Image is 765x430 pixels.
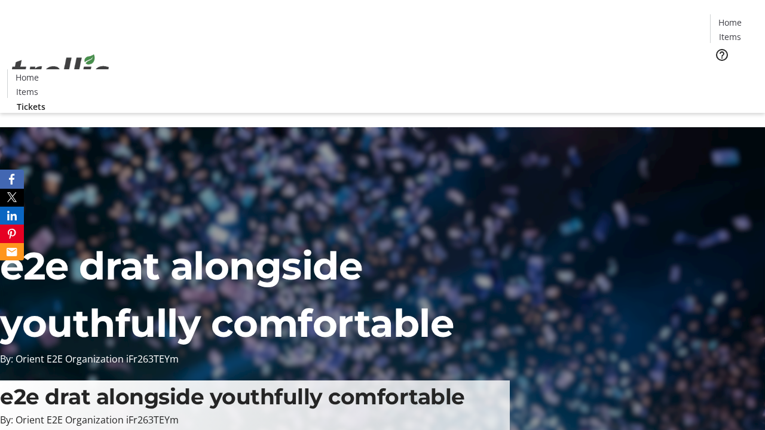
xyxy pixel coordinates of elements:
a: Home [711,16,749,29]
span: Tickets [17,100,45,113]
span: Home [718,16,742,29]
span: Items [16,85,38,98]
a: Tickets [7,100,55,113]
a: Tickets [710,69,758,82]
span: Home [16,71,39,84]
span: Tickets [720,69,748,82]
span: Items [719,30,741,43]
img: Orient E2E Organization iFr263TEYm's Logo [7,41,114,101]
a: Items [711,30,749,43]
a: Items [8,85,46,98]
button: Help [710,43,734,67]
a: Home [8,71,46,84]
